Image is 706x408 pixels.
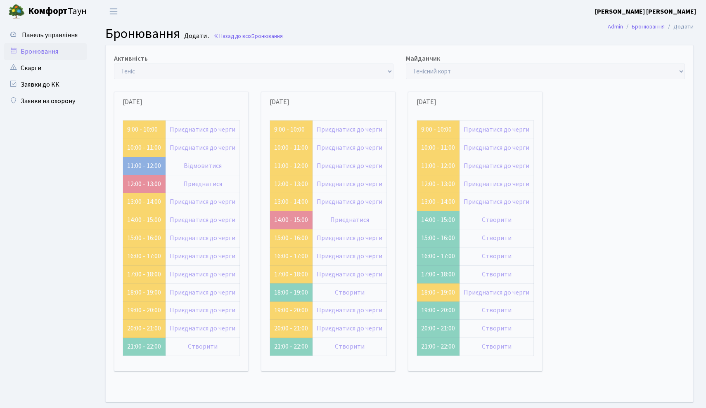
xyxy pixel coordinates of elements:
[317,270,382,279] a: Приєднатися до черги
[317,252,382,261] a: Приєднатися до черги
[406,54,440,64] label: Майданчик
[4,43,87,60] a: Бронювання
[170,270,235,279] a: Приєднатися до черги
[170,233,235,243] a: Приєднатися до черги
[274,252,308,261] a: 16:00 - 17:00
[421,125,452,134] a: 9:00 - 10:00
[170,252,235,261] a: Приєднатися до черги
[127,161,161,170] a: 11:00 - 12:00
[417,302,460,320] td: 19:00 - 20:00
[317,324,382,333] a: Приєднатися до черги
[317,197,382,206] a: Приєднатися до черги
[417,247,460,265] td: 16:00 - 17:00
[608,22,623,31] a: Admin
[464,125,529,134] a: Приєднатися до черги
[274,197,308,206] a: 13:00 - 14:00
[464,288,529,297] a: Приєднатися до черги
[274,324,308,333] a: 20:00 - 21:00
[170,324,235,333] a: Приєднатися до черги
[105,24,180,43] span: Бронювання
[464,143,529,152] a: Приєднатися до черги
[421,161,455,170] a: 11:00 - 12:00
[482,270,512,279] a: Створити
[417,211,460,229] td: 14:00 - 15:00
[421,197,455,206] a: 13:00 - 14:00
[184,161,222,170] a: Відмовитися
[261,92,395,112] div: [DATE]
[28,5,68,18] b: Комфорт
[170,215,235,224] a: Приєднатися до черги
[274,233,308,243] a: 15:00 - 16:00
[127,143,161,152] a: 10:00 - 11:00
[28,5,87,19] span: Таун
[274,270,308,279] a: 17:00 - 18:00
[127,324,161,333] a: 20:00 - 21:00
[127,252,161,261] a: 16:00 - 17:00
[335,342,365,351] a: Створити
[4,76,87,93] a: Заявки до КК
[421,288,455,297] a: 18:00 - 19:00
[464,179,529,189] a: Приєднатися до черги
[417,320,460,338] td: 20:00 - 21:00
[317,161,382,170] a: Приєднатися до черги
[595,7,696,16] b: [PERSON_NAME] [PERSON_NAME]
[274,143,308,152] a: 10:00 - 11:00
[417,265,460,283] td: 17:00 - 18:00
[127,197,161,206] a: 13:00 - 14:00
[4,60,87,76] a: Скарги
[417,338,460,356] td: 21:00 - 22:00
[270,283,313,302] td: 18:00 - 19:00
[8,3,25,20] img: logo.png
[274,215,308,224] a: 14:00 - 15:00
[183,179,222,189] a: Приєднатися
[188,342,218,351] a: Створити
[127,179,161,189] a: 12:00 - 13:00
[595,18,706,35] nav: breadcrumb
[482,324,512,333] a: Створити
[317,125,382,134] a: Приєднатися до черги
[22,31,78,40] span: Панель управління
[665,22,694,31] li: Додати
[317,306,382,315] a: Приєднатися до черги
[482,342,512,351] a: Створити
[127,306,161,315] a: 19:00 - 20:00
[632,22,665,31] a: Бронювання
[482,252,512,261] a: Створити
[274,179,308,189] a: 12:00 - 13:00
[317,179,382,189] a: Приєднатися до черги
[4,93,87,109] a: Заявки на охорону
[482,306,512,315] a: Створити
[274,161,308,170] a: 11:00 - 12:00
[274,125,305,134] a: 9:00 - 10:00
[274,306,308,315] a: 19:00 - 20:00
[330,215,369,224] a: Приєднатися
[170,306,235,315] a: Приєднатися до черги
[114,54,148,64] label: Активність
[482,233,512,243] a: Створити
[170,143,235,152] a: Приєднатися до черги
[251,32,283,40] span: Бронювання
[170,125,235,134] a: Приєднатися до черги
[482,215,512,224] a: Створити
[170,288,235,297] a: Приєднатися до черги
[123,338,166,356] td: 21:00 - 22:00
[270,338,313,356] td: 21:00 - 22:00
[114,92,248,112] div: [DATE]
[421,143,455,152] a: 10:00 - 11:00
[182,32,209,40] small: Додати .
[127,288,161,297] a: 18:00 - 19:00
[127,215,161,224] a: 14:00 - 15:00
[103,5,124,18] button: Переключити навігацію
[4,27,87,43] a: Панель управління
[213,32,283,40] a: Назад до всіхБронювання
[127,233,161,243] a: 15:00 - 16:00
[317,143,382,152] a: Приєднатися до черги
[421,179,455,189] a: 12:00 - 13:00
[595,7,696,17] a: [PERSON_NAME] [PERSON_NAME]
[464,197,529,206] a: Приєднатися до черги
[317,233,382,243] a: Приєднатися до черги
[170,197,235,206] a: Приєднатися до черги
[464,161,529,170] a: Приєднатися до черги
[335,288,365,297] a: Створити
[127,270,161,279] a: 17:00 - 18:00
